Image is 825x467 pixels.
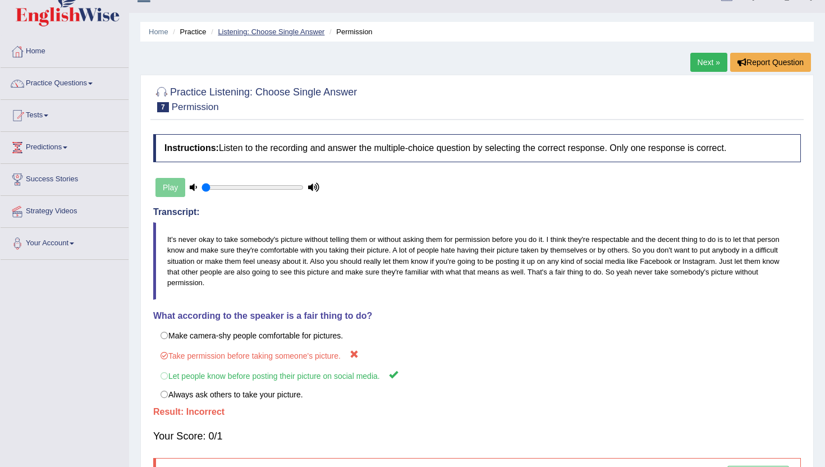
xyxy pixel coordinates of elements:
label: Always ask others to take your picture. [153,385,801,404]
h4: Transcript: [153,207,801,217]
a: Listening: Choose Single Answer [218,28,324,36]
li: Permission [327,26,373,37]
label: Make camera-shy people comfortable for pictures. [153,326,801,345]
small: Permission [172,102,219,112]
a: Strategy Videos [1,196,129,224]
a: Next » [690,53,727,72]
blockquote: It's never okay to take somebody's picture without telling them or without asking them for permis... [153,222,801,300]
button: Report Question [730,53,811,72]
h4: What according to the speaker is a fair thing to do? [153,311,801,321]
li: Practice [170,26,206,37]
h4: Listen to the recording and answer the multiple-choice question by selecting the correct response... [153,134,801,162]
a: Your Account [1,228,129,256]
a: Home [149,28,168,36]
span: 7 [157,102,169,112]
a: Success Stories [1,164,129,192]
div: Your Score: 0/1 [153,423,801,450]
h2: Practice Listening: Choose Single Answer [153,84,357,112]
a: Tests [1,100,129,128]
a: Practice Questions [1,68,129,96]
label: Take permission before taking someone's picture. [153,345,801,365]
a: Predictions [1,132,129,160]
a: Home [1,36,129,64]
b: Instructions: [164,143,219,153]
h4: Result: [153,407,801,417]
label: Let people know before posting their picture on social media. [153,365,801,386]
